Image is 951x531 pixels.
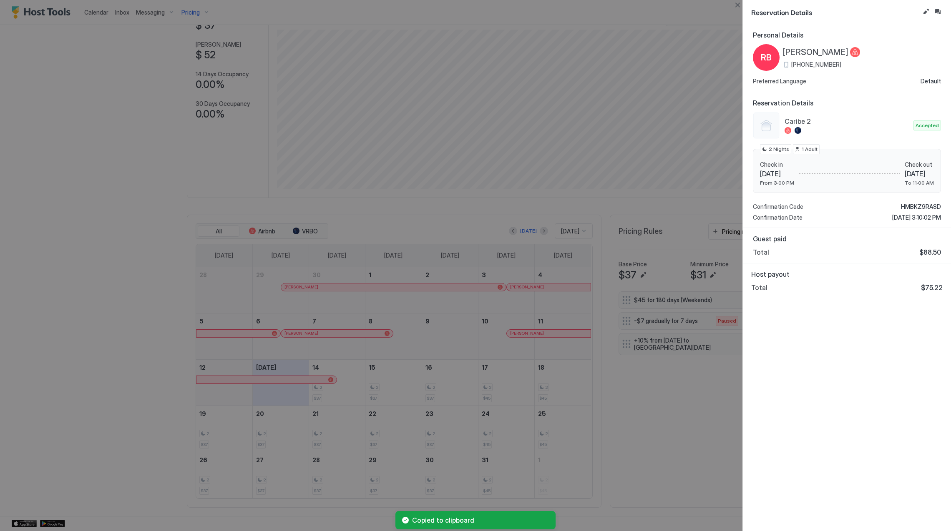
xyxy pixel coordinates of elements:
[791,61,841,68] span: [PHONE_NUMBER]
[753,248,769,256] span: Total
[761,51,772,64] span: RB
[892,214,941,221] span: [DATE] 3:10:02 PM
[753,31,941,39] span: Personal Details
[783,47,848,58] span: [PERSON_NAME]
[412,516,549,524] span: Copied to clipboard
[921,78,941,85] span: Default
[751,270,943,278] span: Host payout
[760,161,794,168] span: Check in
[760,180,794,186] span: From 3:00 PM
[916,122,939,129] span: Accepted
[753,99,941,107] span: Reservation Details
[921,283,943,292] span: $75.22
[785,117,910,125] span: Caribe 2
[919,248,941,256] span: $88.50
[905,180,934,186] span: To 11:00 AM
[905,161,934,168] span: Check out
[753,203,803,210] span: Confirmation Code
[760,170,794,178] span: [DATE]
[905,170,934,178] span: [DATE]
[802,145,818,153] span: 1 Adult
[769,145,789,153] span: 2 Nights
[751,283,767,292] span: Total
[753,214,803,221] span: Confirmation Date
[933,7,943,17] button: Inbox
[921,7,931,17] button: Edit reservation
[753,235,941,243] span: Guest paid
[901,203,941,210] span: HMBKZ9RASD
[753,78,806,85] span: Preferred Language
[751,7,919,17] span: Reservation Details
